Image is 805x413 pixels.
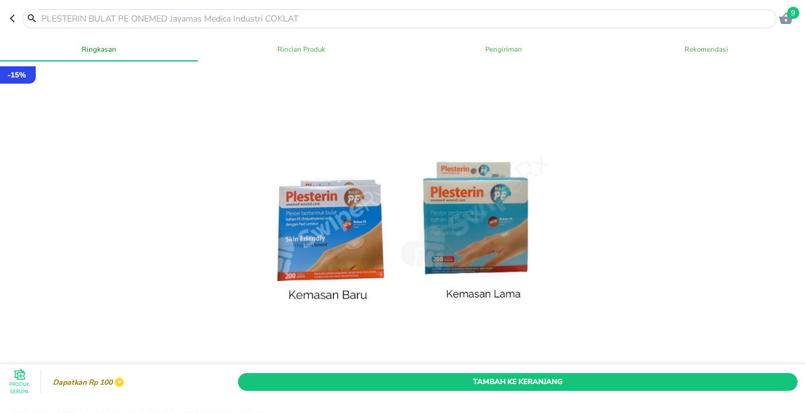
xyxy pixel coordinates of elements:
button: Tambah Ke Keranjang [238,373,798,391]
p: Produk Serupa [7,381,32,396]
button: 9 [777,9,795,28]
p: Dapatkan Rp 100 [50,379,113,387]
input: PLESTERIN BULAT PE ONEMED Jayamas Medica Industri COKLAT [40,12,774,25]
span: Pengiriman [410,43,598,55]
span: Tambah Ke Keranjang [247,376,788,388]
span: 9 [787,7,799,19]
span: Rekomendasi [613,43,800,55]
span: Ringkasan [5,43,192,55]
button: Produk Serupa [7,370,32,395]
span: Rincian Produk [207,43,395,55]
p: - 15 % [7,69,26,81]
